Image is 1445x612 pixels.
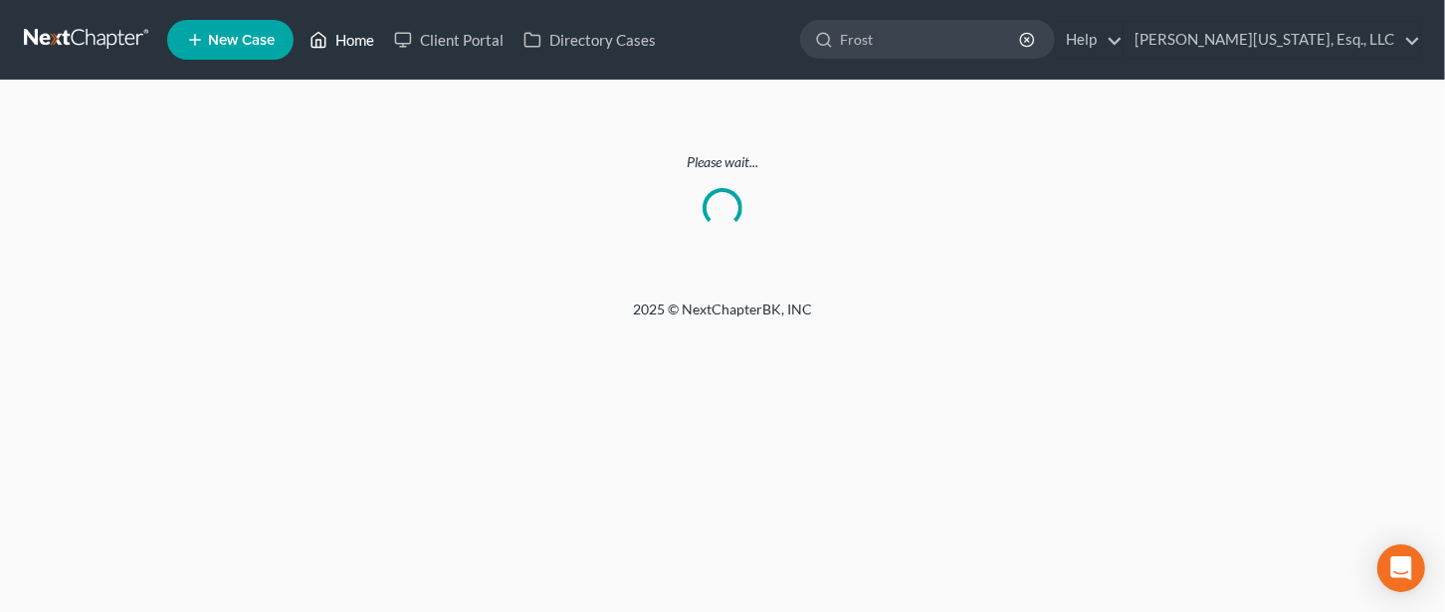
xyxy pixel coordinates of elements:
a: Client Portal [384,22,514,58]
a: [PERSON_NAME][US_STATE], Esq., LLC [1125,22,1420,58]
span: New Case [208,33,275,48]
a: Help [1056,22,1123,58]
a: Home [300,22,384,58]
p: Please wait... [24,152,1421,172]
a: Directory Cases [514,22,666,58]
input: Search by name... [840,21,1022,58]
div: Open Intercom Messenger [1377,544,1425,592]
div: 2025 © NextChapterBK, INC [155,300,1290,335]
